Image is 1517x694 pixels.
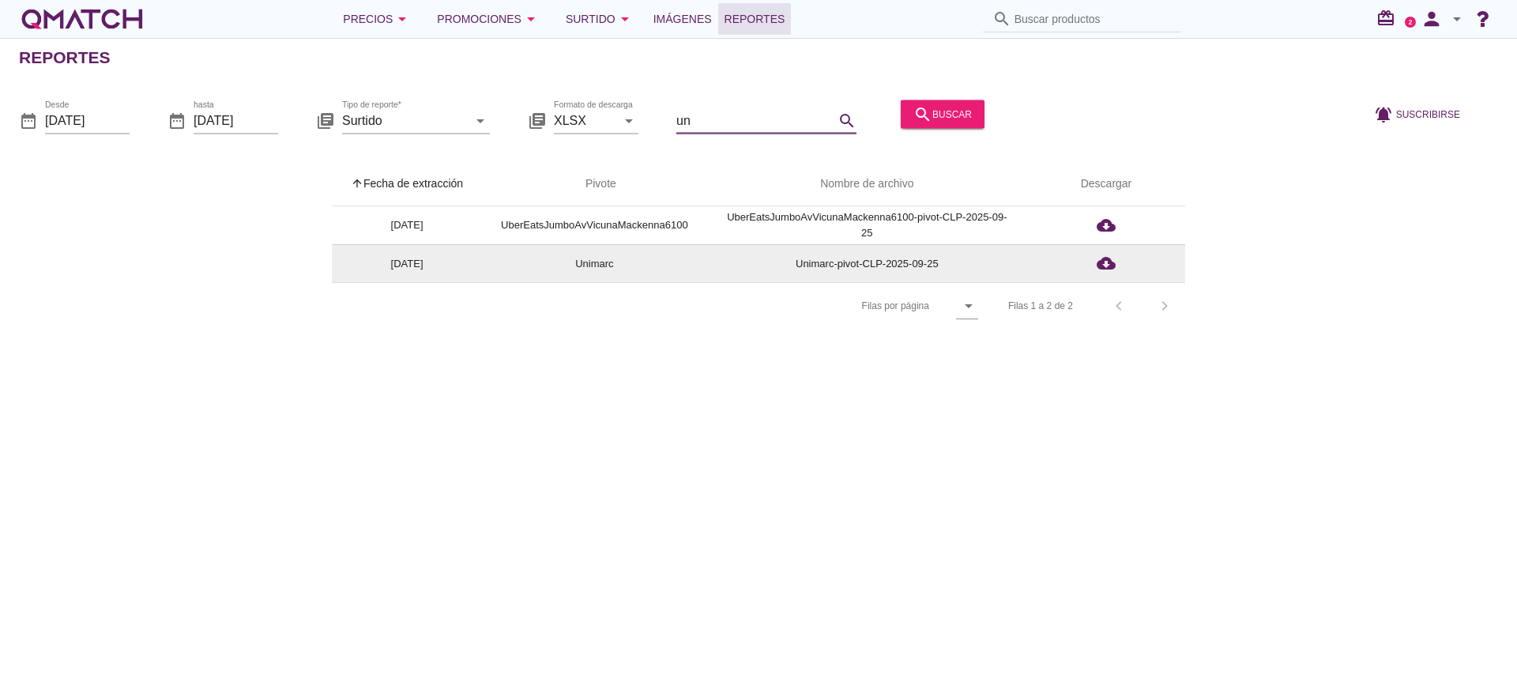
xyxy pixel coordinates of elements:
i: date_range [19,111,38,130]
i: search [992,9,1011,28]
input: Filtrar por texto [676,107,834,133]
td: UberEatsJumboAvVicunaMackenna6100-pivot-CLP-2025-09-25 [707,206,1027,244]
div: Promociones [437,9,540,28]
i: cloud_download [1097,216,1116,235]
i: date_range [168,111,186,130]
a: 2 [1405,17,1416,28]
div: Filas por página [704,283,978,329]
th: Descargar: Not sorted. [1027,162,1185,206]
i: redeem [1376,9,1402,28]
i: library_books [316,111,335,130]
td: Unimarc-pivot-CLP-2025-09-25 [707,244,1027,282]
input: Buscar productos [1014,6,1173,32]
a: Reportes [718,3,792,35]
button: buscar [901,100,984,128]
i: arrow_drop_down [959,296,978,315]
input: Desde [45,107,130,133]
td: [DATE] [332,206,482,244]
input: Tipo de reporte* [342,107,468,133]
th: Pivote: Not sorted. Activate to sort ascending. [482,162,707,206]
div: Surtido [566,9,634,28]
i: search [913,104,932,123]
input: hasta [194,107,278,133]
span: Reportes [725,9,785,28]
div: Filas 1 a 2 de 2 [1008,299,1073,313]
button: Surtido [553,3,647,35]
a: Imágenes [647,3,718,35]
i: arrow_drop_down [1447,9,1466,28]
i: arrow_drop_down [615,9,634,28]
i: cloud_download [1097,254,1116,273]
td: Unimarc [482,244,707,282]
a: white-qmatch-logo [19,3,145,35]
i: arrow_drop_down [619,111,638,130]
th: Nombre de archivo: Not sorted. [707,162,1027,206]
td: [DATE] [332,244,482,282]
i: library_books [528,111,547,130]
button: Suscribirse [1361,100,1473,128]
button: Promociones [424,3,553,35]
h2: Reportes [19,45,111,70]
i: arrow_drop_down [393,9,412,28]
text: 2 [1409,18,1413,25]
button: Precios [330,3,424,35]
i: arrow_upward [351,177,363,190]
div: Precios [343,9,412,28]
div: buscar [913,104,972,123]
i: person [1416,8,1447,30]
td: UberEatsJumboAvVicunaMackenna6100 [482,206,707,244]
i: notifications_active [1374,104,1396,123]
i: arrow_drop_down [521,9,540,28]
span: Suscribirse [1396,107,1460,121]
i: search [838,111,856,130]
th: Fecha de extracción: Sorted ascending. Activate to sort descending. [332,162,482,206]
i: arrow_drop_down [471,111,490,130]
input: Formato de descarga [554,107,616,133]
span: Imágenes [653,9,712,28]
